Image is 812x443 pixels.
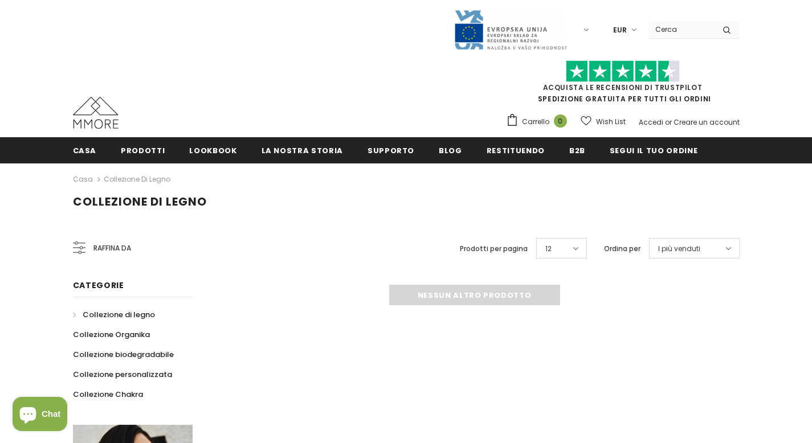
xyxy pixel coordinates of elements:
span: Collezione personalizzata [73,369,172,380]
span: 0 [554,114,567,128]
input: Search Site [648,21,714,38]
a: Acquista le recensioni di TrustPilot [543,83,703,92]
img: Javni Razpis [454,9,568,51]
img: Fidati di Pilot Stars [566,60,680,83]
label: Prodotti per pagina [460,243,528,255]
span: Casa [73,145,97,156]
a: Wish List [581,112,626,132]
a: Blog [439,137,462,163]
span: or [665,117,672,127]
a: Collezione biodegradabile [73,344,174,364]
a: Collezione Organika [73,325,150,344]
a: Restituendo [487,137,545,163]
span: Lookbook [189,145,236,156]
span: EUR [613,24,627,36]
a: B2B [569,137,585,163]
span: Collezione Organika [73,329,150,340]
span: Prodotti [121,145,165,156]
span: SPEDIZIONE GRATUITA PER TUTTI GLI ORDINI [506,65,740,104]
span: 12 [545,243,552,255]
label: Ordina per [604,243,640,255]
a: Collezione personalizzata [73,364,172,384]
a: Lookbook [189,137,236,163]
a: Prodotti [121,137,165,163]
span: Carrello [522,116,549,128]
inbox-online-store-chat: Shopify online store chat [9,397,71,434]
a: La nostra storia [262,137,343,163]
span: Collezione di legno [83,309,155,320]
span: Wish List [596,116,626,128]
span: Collezione di legno [73,194,207,210]
span: Blog [439,145,462,156]
a: Casa [73,137,97,163]
a: Segui il tuo ordine [610,137,697,163]
a: Creare un account [674,117,740,127]
span: supporto [368,145,414,156]
span: La nostra storia [262,145,343,156]
span: B2B [569,145,585,156]
a: Collezione di legno [73,305,155,325]
span: Segui il tuo ordine [610,145,697,156]
a: Carrello 0 [506,113,573,130]
span: Categorie [73,280,124,291]
span: Raffina da [93,242,131,255]
a: Collezione Chakra [73,384,143,404]
span: Collezione biodegradabile [73,349,174,360]
img: Casi MMORE [73,97,119,129]
span: Restituendo [487,145,545,156]
span: Collezione Chakra [73,389,143,400]
a: Javni Razpis [454,24,568,34]
a: Collezione di legno [104,174,170,184]
a: Accedi [639,117,663,127]
span: I più venduti [658,243,700,255]
a: Casa [73,173,93,186]
a: supporto [368,137,414,163]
